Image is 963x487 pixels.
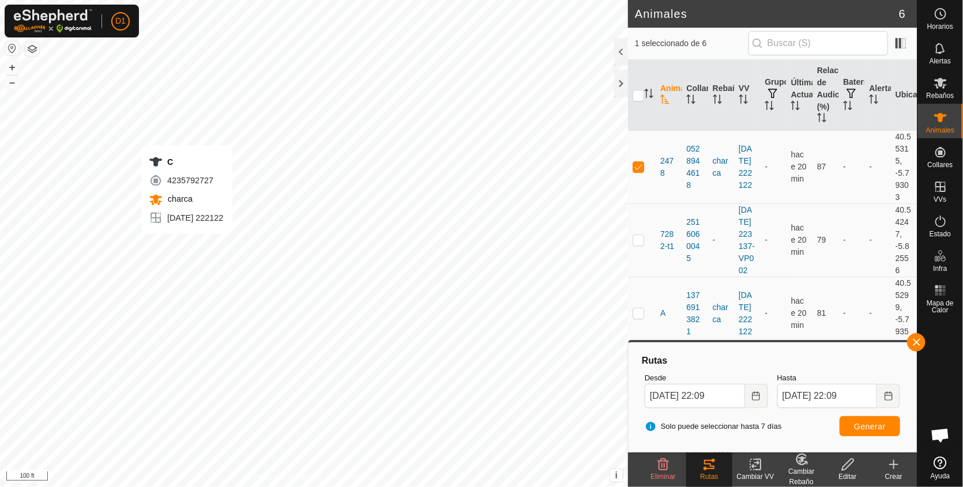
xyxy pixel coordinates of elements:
div: - [713,234,729,246]
td: - [760,130,786,203]
td: 40.55315, -5.79303 [891,130,917,203]
h2: Animales [635,7,899,21]
p-sorticon: Activar para ordenar [817,115,826,124]
span: Eliminar [650,473,675,481]
button: Choose Date [877,384,900,408]
span: Horarios [927,23,953,30]
th: Grupos [760,60,786,131]
td: - [864,277,890,350]
button: Generar [840,416,900,436]
p-sorticon: Activar para ordenar [765,103,774,112]
span: 81 [817,308,826,318]
a: [DATE] 222122 [739,290,752,336]
p-sorticon: Activar para ordenar [686,96,695,105]
a: Política de Privacidad [254,472,321,482]
div: C [149,155,223,169]
span: 2478 [660,155,677,179]
span: A [660,307,665,319]
span: VVs [934,196,946,203]
th: VV [734,60,760,131]
div: Rutas [686,471,732,482]
span: Collares [927,161,953,168]
td: - [864,203,890,277]
button: + [5,61,19,74]
th: Rebaño [708,60,734,131]
span: 87 [817,162,826,171]
button: Capas del Mapa [25,42,39,56]
div: Crear [871,471,917,482]
span: D1 [115,15,126,27]
span: Mapa de Calor [920,300,960,314]
span: Animales [926,127,954,134]
p-sorticon: Activar para ordenar [644,90,653,100]
button: – [5,75,19,89]
th: Batería [838,60,864,131]
td: - [760,277,786,350]
span: Estado [930,231,951,237]
span: 6 sept 2025, 21:52 [791,223,806,256]
div: Rutas [640,354,905,368]
span: Infra [933,265,947,272]
td: - [838,203,864,277]
div: charca [713,155,729,179]
th: Última Actualización [786,60,812,131]
button: Choose Date [745,384,768,408]
div: Editar [825,471,871,482]
div: 0528944618 [686,143,703,191]
div: 1376913821 [686,289,703,338]
div: charca [713,301,729,326]
button: i [610,469,623,482]
p-sorticon: Activar para ordenar [713,96,722,105]
p-sorticon: Activar para ordenar [660,96,669,105]
td: 40.55299, -5.79355 [891,277,917,350]
a: [DATE] 222122 [739,144,752,190]
span: Solo puede seleccionar hasta 7 días [645,421,782,432]
div: Chat abierto [923,418,958,452]
label: Desde [645,372,768,384]
th: Alertas [864,60,890,131]
span: 6 sept 2025, 21:52 [791,296,806,330]
div: Cambiar Rebaño [778,466,825,487]
span: 7282-t1 [660,228,677,252]
span: 6 [899,5,905,22]
label: Hasta [777,372,901,384]
a: Ayuda [917,452,963,484]
p-sorticon: Activar para ordenar [739,96,748,105]
a: [DATE] 223137-VP002 [739,205,755,275]
th: Animal [656,60,682,131]
th: Collar [682,60,708,131]
span: Alertas [930,58,951,65]
td: - [838,277,864,350]
span: Generar [854,422,886,431]
div: [DATE] 222122 [149,211,223,225]
div: 2516060045 [686,216,703,265]
p-sorticon: Activar para ordenar [869,96,878,105]
button: Restablecer Mapa [5,41,19,55]
p-sorticon: Activar para ordenar [791,103,800,112]
td: - [760,203,786,277]
span: 1 seleccionado de 6 [635,37,748,50]
span: charca [165,194,193,203]
td: 40.54247, -5.82556 [891,203,917,277]
span: 6 sept 2025, 21:52 [791,150,806,183]
td: - [838,130,864,203]
td: - [864,130,890,203]
a: Contáctenos [335,472,374,482]
th: Relación de Audio (%) [812,60,838,131]
input: Buscar (S) [748,31,888,55]
span: Ayuda [931,473,950,480]
div: Cambiar VV [732,471,778,482]
span: i [615,470,618,480]
img: Logo Gallagher [14,9,92,33]
span: Rebaños [926,92,954,99]
p-sorticon: Activar para ordenar [843,103,852,112]
div: 4235792727 [149,173,223,187]
th: Ubicación [891,60,917,131]
span: 79 [817,235,826,244]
